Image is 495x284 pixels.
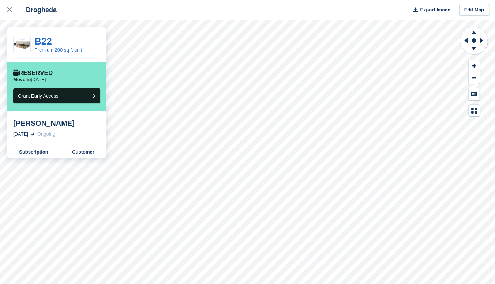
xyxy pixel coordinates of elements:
span: Export Image [420,6,450,14]
div: Reserved [13,69,53,77]
p: [DATE] [13,77,46,83]
div: Drogheda [19,5,57,14]
button: Export Image [409,4,450,16]
a: Edit Map [459,4,489,16]
div: [DATE] [13,130,28,138]
img: Premium%20(3).png [14,38,30,51]
button: Zoom In [469,60,480,72]
a: B22 [34,36,52,47]
div: [PERSON_NAME] [13,119,100,128]
a: Subscription [7,146,60,158]
button: Zoom Out [469,72,480,84]
a: Customer [60,146,106,158]
button: Map Legend [469,105,480,117]
button: Grant Early Access [13,88,100,103]
img: arrow-right-light-icn-cde0832a797a2874e46488d9cf13f60e5c3a73dbe684e267c42b8395dfbc2abf.svg [31,133,34,136]
button: Keyboard Shortcuts [469,88,480,100]
div: Ongoing [37,130,55,138]
a: Premium 200 sq ft unit [34,47,82,53]
span: Move in [13,77,31,82]
span: Grant Early Access [18,93,59,99]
